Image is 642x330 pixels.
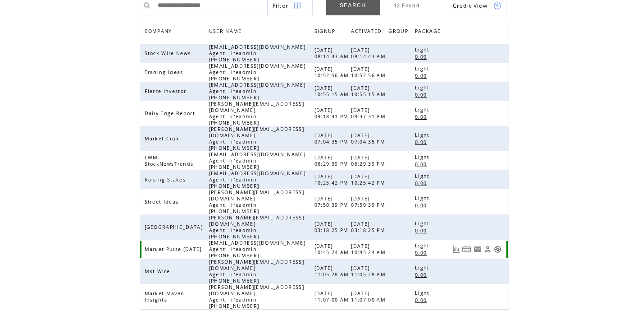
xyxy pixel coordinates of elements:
[415,114,429,120] span: 0.00
[351,26,386,39] a: ACTIVATED
[415,297,429,303] span: 0.00
[145,110,198,116] span: Daily Edge Report
[314,243,351,256] span: [DATE] 10:45:24 AM
[415,296,431,304] a: 0.00
[145,246,204,252] span: Market Pulse [DATE]
[351,195,387,208] span: [DATE] 07:50:39 PM
[145,69,186,75] span: Trading Ideas
[145,26,174,39] span: COMPANY
[415,290,432,296] span: Light
[145,224,205,230] span: [GEOGRAPHIC_DATA]
[415,72,431,79] a: 0.00
[415,113,431,121] a: 0.00
[351,221,387,233] span: [DATE] 03:18:25 PM
[351,47,388,60] span: [DATE] 08:14:43 AM
[314,28,338,33] a: SIGNUP
[415,46,432,53] span: Light
[415,154,432,160] span: Light
[394,2,420,9] span: 12 Found
[415,84,432,91] span: Light
[415,107,432,113] span: Light
[351,132,387,145] span: [DATE] 07:04:35 PM
[484,246,492,253] a: View Profile
[209,101,304,126] span: [PERSON_NAME][EMAIL_ADDRESS][DOMAIN_NAME] Agent: lifeadmin [PHONE_NUMBER]
[351,243,388,256] span: [DATE] 10:45:24 AM
[415,26,443,39] span: PACKAGE
[415,161,429,167] span: 0.00
[415,92,429,98] span: 0.00
[351,265,388,278] span: [DATE] 11:05:28 AM
[314,26,338,39] span: SIGNUP
[415,201,431,209] a: 0.00
[415,138,431,146] a: 0.00
[209,259,304,284] span: [PERSON_NAME][EMAIL_ADDRESS][DOMAIN_NAME] Agent: lifeadmin [PHONE_NUMBER]
[314,195,351,208] span: [DATE] 07:50:39 PM
[415,265,432,271] span: Light
[415,65,432,72] span: Light
[314,47,351,60] span: [DATE] 08:14:43 AM
[415,272,429,278] span: 0.00
[415,26,445,39] a: PACKAGE
[145,290,185,303] span: Market Maven Insights
[314,132,351,145] span: [DATE] 07:04:35 PM
[415,202,429,209] span: 0.00
[415,249,431,256] a: 0.00
[415,91,431,98] a: 0.00
[415,54,429,60] span: 0.00
[415,242,432,249] span: Light
[452,246,460,253] a: View Usage
[314,265,351,278] span: [DATE] 11:05:28 AM
[314,85,351,98] span: [DATE] 10:55:15 AM
[209,126,304,151] span: [PERSON_NAME][EMAIL_ADDRESS][DOMAIN_NAME] Agent: lifeadmin [PHONE_NUMBER]
[351,173,387,186] span: [DATE] 10:25:42 PM
[209,284,304,309] span: [PERSON_NAME][EMAIL_ADDRESS][DOMAIN_NAME] Agent: lifeadmin [PHONE_NUMBER]
[415,250,429,256] span: 0.00
[415,271,431,279] a: 0.00
[415,180,429,186] span: 0.00
[209,214,304,240] span: [PERSON_NAME][EMAIL_ADDRESS][DOMAIN_NAME] Agent: lifeadmin [PHONE_NUMBER]
[415,160,431,168] a: 0.00
[351,154,387,167] span: [DATE] 06:29:39 PM
[145,50,193,56] span: Stock Wire News
[415,132,432,138] span: Light
[209,26,244,39] span: USER NAME
[145,199,181,205] span: Street Ideas
[415,73,429,79] span: 0.00
[209,240,305,259] span: [EMAIL_ADDRESS][DOMAIN_NAME] Agent: lifeadmin [PHONE_NUMBER]
[145,135,182,142] span: Market Crux
[415,228,429,234] span: 0.00
[314,221,351,233] span: [DATE] 03:18:25 PM
[145,88,189,94] span: Fierce Investor
[351,85,388,98] span: [DATE] 10:55:15 AM
[314,290,351,303] span: [DATE] 11:07:00 AM
[415,179,431,187] a: 0.00
[493,2,501,10] img: credits.png
[273,2,289,9] span: Show filters
[209,44,305,63] span: [EMAIL_ADDRESS][DOMAIN_NAME] Agent: lifeadmin [PHONE_NUMBER]
[145,268,173,274] span: Mkt Wire
[209,170,305,189] span: [EMAIL_ADDRESS][DOMAIN_NAME] Agent: lifeadmin [PHONE_NUMBER]
[415,227,431,234] a: 0.00
[453,2,488,9] span: Show Credits View
[314,173,351,186] span: [DATE] 10:25:42 PM
[415,53,431,60] a: 0.00
[351,26,384,39] span: ACTIVATED
[209,28,244,33] a: USER NAME
[474,245,482,253] a: Resend welcome email to this user
[494,246,501,253] a: Support
[351,290,388,303] span: [DATE] 11:07:00 AM
[415,195,432,201] span: Light
[314,154,351,167] span: [DATE] 06:29:39 PM
[209,151,305,170] span: [EMAIL_ADDRESS][DOMAIN_NAME] Agent: lifeadmin [PHONE_NUMBER]
[209,63,305,82] span: [EMAIL_ADDRESS][DOMAIN_NAME] Agent: lifeadmin [PHONE_NUMBER]
[388,26,410,39] span: GROUP
[415,220,432,227] span: Light
[351,107,388,120] span: [DATE] 09:37:31 AM
[415,139,429,145] span: 0.00
[209,189,304,214] span: [PERSON_NAME][EMAIL_ADDRESS][DOMAIN_NAME] Agent: lifeadmin [PHONE_NUMBER]
[145,177,188,183] span: Raising Stakes
[314,66,351,79] span: [DATE] 10:52:56 AM
[351,66,388,79] span: [DATE] 10:52:56 AM
[209,82,305,101] span: [EMAIL_ADDRESS][DOMAIN_NAME] Agent: lifeadmin [PHONE_NUMBER]
[145,154,196,167] span: LWM-StockNewsTrends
